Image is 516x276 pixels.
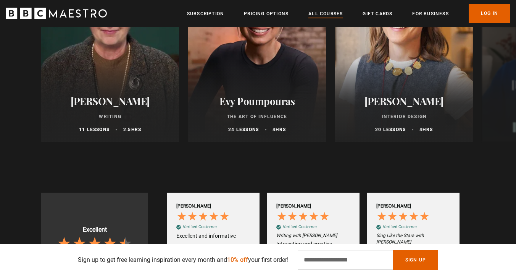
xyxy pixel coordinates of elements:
div: Verified Customer [283,224,317,230]
em: Writing with [PERSON_NAME] [276,232,350,239]
a: Pricing Options [244,10,289,18]
a: All Courses [308,10,343,18]
div: Excellent and informative [176,232,250,240]
a: Gift Cards [363,10,392,18]
h2: [PERSON_NAME] [344,95,464,107]
abbr: hrs [276,127,286,132]
a: For business [412,10,448,18]
p: 24 lessons [228,126,259,133]
p: Interior Design [344,113,464,120]
div: Excellent [83,226,107,234]
p: 20 lessons [375,126,406,133]
p: 4 [419,126,433,133]
div: 5 Stars [276,211,332,224]
nav: Primary [187,4,510,23]
p: 2.5 [123,126,141,133]
a: Log In [469,4,510,23]
div: [PERSON_NAME] [176,203,211,209]
div: 5 Stars [176,211,232,224]
div: REVIEWS.io Carousel Scroll Right [459,241,477,259]
div: Verified Customer [183,224,217,230]
div: REVIEWS.io Carousel Scroll Left [149,241,168,259]
abbr: hrs [422,127,433,132]
em: Sing Like the Stars with [PERSON_NAME] [376,232,450,245]
svg: BBC Maestro [6,8,107,19]
p: The Art of Influence [197,113,317,120]
div: [PERSON_NAME] [376,203,411,209]
span: 10% off [227,256,248,263]
div: [PERSON_NAME] [276,203,311,209]
div: 4.7 Stars [56,236,133,251]
div: Verified Customer [383,224,417,230]
p: 4 [273,126,286,133]
button: Sign Up [393,250,438,270]
a: Subscription [187,10,224,18]
p: Writing [50,113,170,120]
p: 11 lessons [79,126,110,133]
div: 5 Stars [376,211,432,224]
h2: Evy Poumpouras [197,95,317,107]
p: Sign up to get free learning inspiration every month and your first order! [78,255,289,265]
abbr: hrs [131,127,142,132]
h2: [PERSON_NAME] [50,95,170,107]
